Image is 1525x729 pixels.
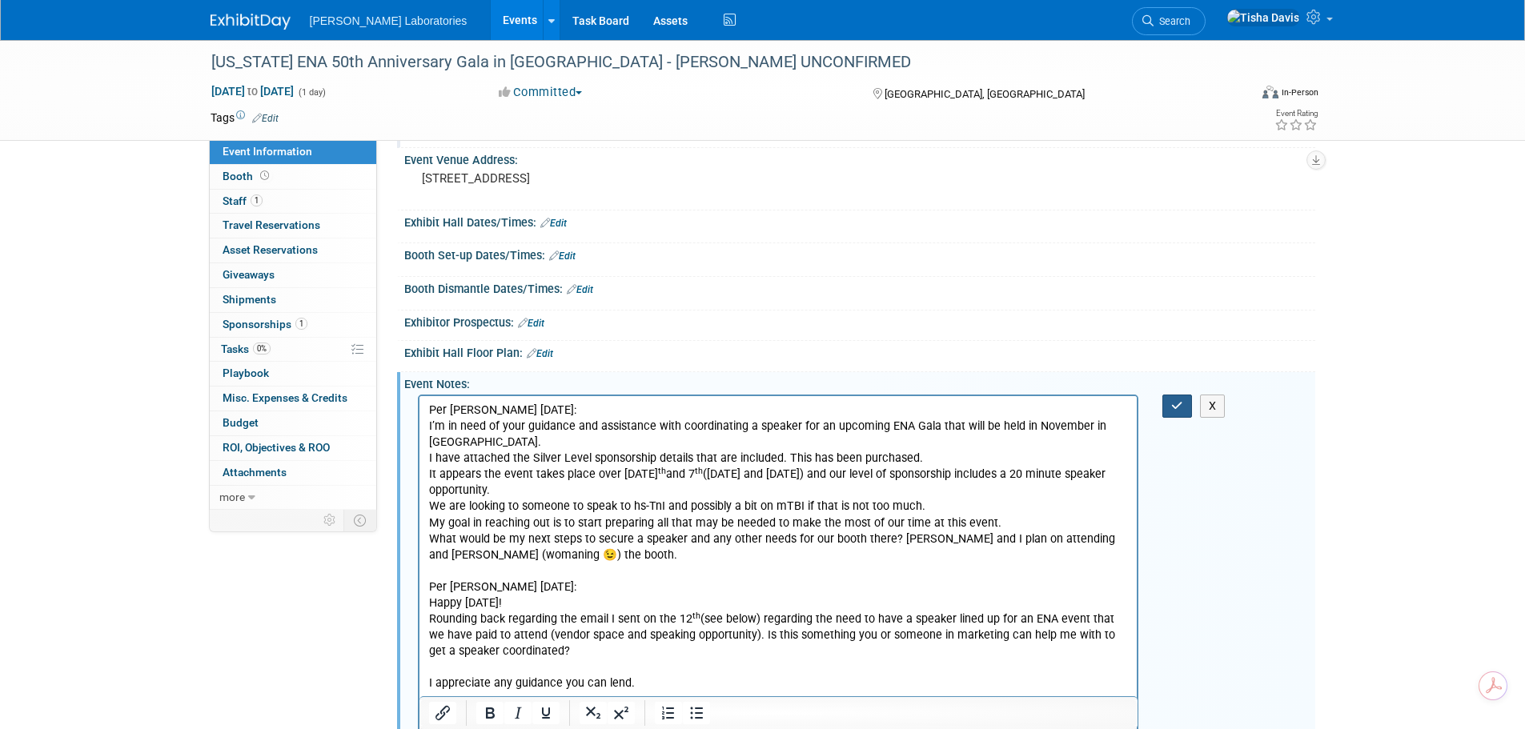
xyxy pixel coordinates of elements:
a: Sponsorships1 [210,313,376,337]
span: Sponsorships [223,318,307,330]
a: Edit [252,113,279,124]
span: 1 [295,318,307,330]
button: X [1200,395,1226,418]
sup: th [275,70,283,80]
div: Event Notes: [404,372,1315,392]
div: Exhibit Hall Dates/Times: [404,210,1315,231]
span: Asset Reservations [223,243,318,256]
td: Toggle Event Tabs [343,510,376,531]
span: [DATE] [DATE] [211,84,295,98]
a: Playbook [210,362,376,386]
img: ExhibitDay [211,14,291,30]
a: Budget [210,411,376,435]
td: Tags [211,110,279,126]
span: 1 [251,194,263,206]
a: Giveaways [210,263,376,287]
b: [DATE] , at 12:40pm PST for a 20 minutes speaking event [313,586,614,599]
sup: th [347,583,355,594]
sup: th [273,214,281,225]
div: [US_STATE] ENA 50th Anniversary Gala in [GEOGRAPHIC_DATA] - [PERSON_NAME] UNCONFIRMED [206,48,1225,77]
a: Tasks0% [210,338,376,362]
button: Subscript [580,702,607,724]
a: Edit [540,218,567,229]
a: Edit [567,284,593,295]
td: Personalize Event Tab Strip [316,510,344,531]
button: Insert/edit link [429,702,456,724]
span: to [245,85,260,98]
span: [GEOGRAPHIC_DATA], [GEOGRAPHIC_DATA] [885,88,1085,100]
div: Event Venue Address: [404,148,1315,168]
span: more [219,491,245,503]
span: Search [1154,15,1190,27]
span: Staff [223,194,263,207]
a: Asset Reservations [210,238,376,262]
span: Travel Reservations [223,218,320,231]
button: Committed [493,84,588,101]
img: Tisha Davis [1226,9,1300,26]
button: Numbered list [655,702,682,724]
span: Booth not reserved yet [257,170,272,182]
a: Edit [527,348,553,359]
div: Booth Dismantle Dates/Times: [404,277,1315,298]
a: Event Information [210,140,376,164]
span: 0% [253,342,271,354]
span: Tasks [221,342,271,355]
div: Exhibitor Prospectus: [404,310,1315,331]
span: Shipments [223,293,276,306]
span: Booth [223,170,272,182]
span: [PERSON_NAME] Laboratories [310,14,468,27]
div: Event Format [1154,83,1319,107]
button: Bold [476,702,504,724]
button: Underline [532,702,560,724]
pre: [STREET_ADDRESS] [422,171,766,186]
span: (1 day) [297,87,326,98]
a: Edit [518,318,544,329]
a: Staff1 [210,190,376,214]
div: Exhibit Hall Floor Plan: [404,341,1315,362]
a: Edit [549,250,576,262]
span: Event Information [223,145,312,158]
span: Giveaways [223,268,275,281]
a: Booth [210,165,376,189]
a: Search [1132,7,1206,35]
a: more [210,486,376,510]
a: Attachments [210,461,376,485]
a: Misc. Expenses & Credits [210,387,376,411]
span: Playbook [223,367,269,379]
div: Booth Set-up Dates/Times: [404,243,1315,264]
img: Format-Inperson.png [1262,86,1278,98]
span: Misc. Expenses & Credits [223,391,347,404]
span: Attachments [223,466,287,479]
a: Travel Reservations [210,214,376,238]
u: the benefits of POCT in driving ED efficiency. [46,425,275,439]
a: ROI, Objectives & ROO [210,436,376,460]
button: Italic [504,702,532,724]
button: Superscript [608,702,635,724]
span: Budget [223,416,259,429]
a: Shipments [210,288,376,312]
sup: th [239,70,247,80]
span: ROI, Objectives & ROO [223,441,330,454]
div: In-Person [1281,86,1318,98]
div: Event Rating [1274,110,1318,118]
button: Bullet list [683,702,710,724]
